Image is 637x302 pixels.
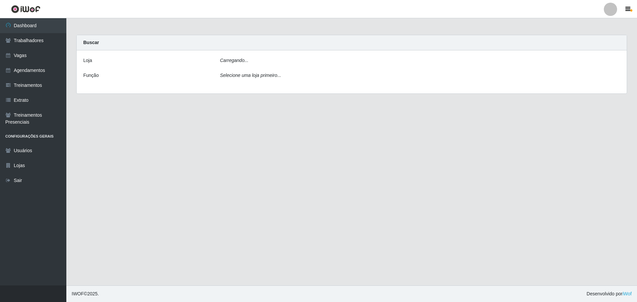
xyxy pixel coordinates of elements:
[72,291,84,296] span: IWOF
[72,290,99,297] span: © 2025 .
[220,58,248,63] i: Carregando...
[83,72,99,79] label: Função
[587,290,632,297] span: Desenvolvido por
[83,57,92,64] label: Loja
[622,291,632,296] a: iWof
[11,5,40,13] img: CoreUI Logo
[83,40,99,45] strong: Buscar
[220,73,281,78] i: Selecione uma loja primeiro...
